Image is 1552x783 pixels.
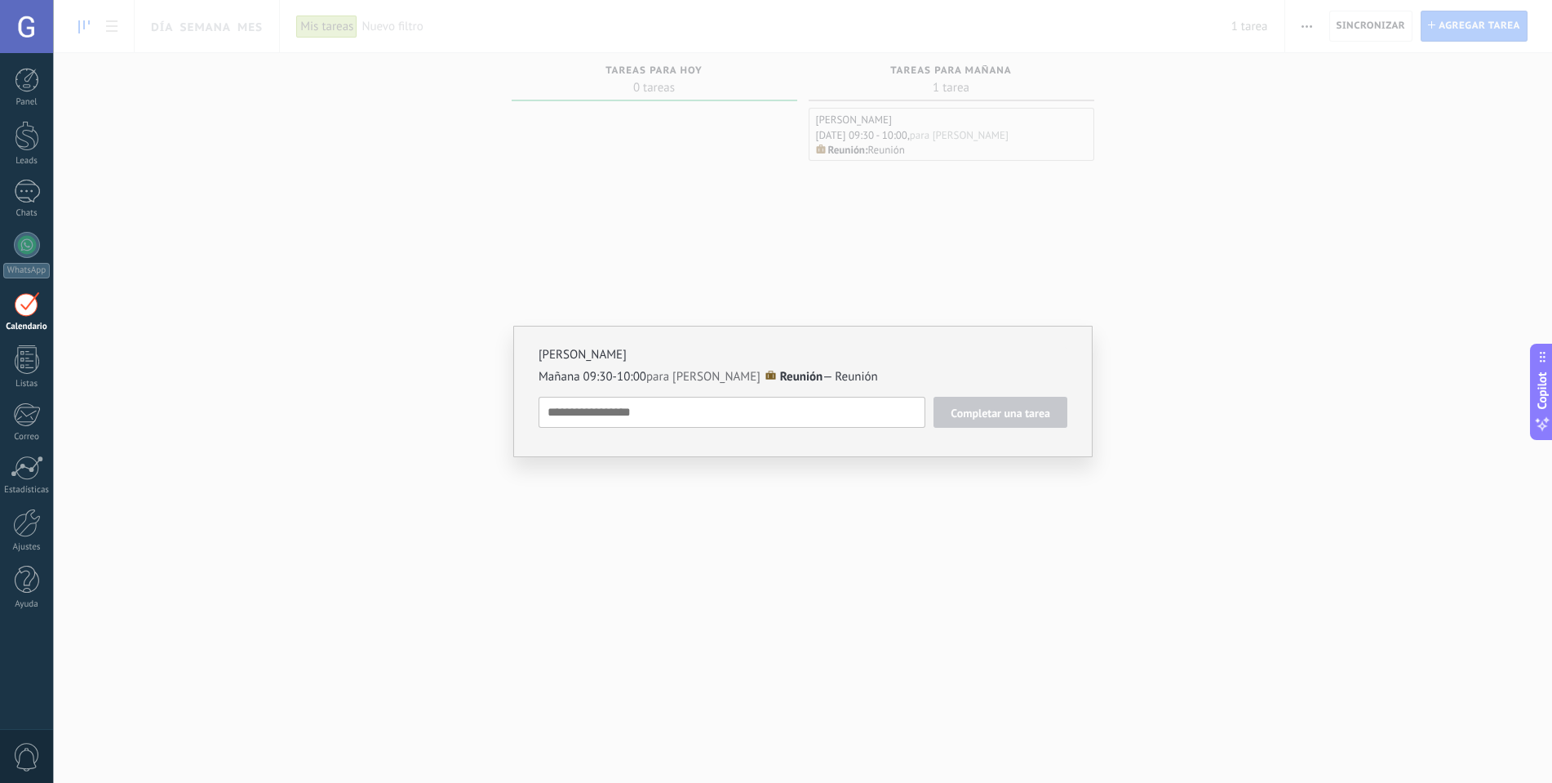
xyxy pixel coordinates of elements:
span: Mañana 09:30-10:00 [539,369,646,385]
div: Listas [3,379,51,389]
span: Reunión [780,369,823,385]
div: Correo [3,432,51,443]
div: WhatsApp [3,263,50,278]
span: para [PERSON_NAME] [539,369,760,385]
p: — Reunión [539,369,1067,385]
span: Copilot [1534,371,1550,409]
div: Chats [3,208,51,219]
div: Ajustes [3,542,51,553]
div: Leads [3,156,51,167]
div: Ayuda [3,599,51,610]
div: Estadísticas [3,485,51,496]
button: Completar una tarea [933,397,1067,428]
div: Panel [3,97,51,108]
a: [PERSON_NAME] [539,347,627,363]
span: Completar una tarea [951,407,1050,419]
div: Calendario [3,322,51,332]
